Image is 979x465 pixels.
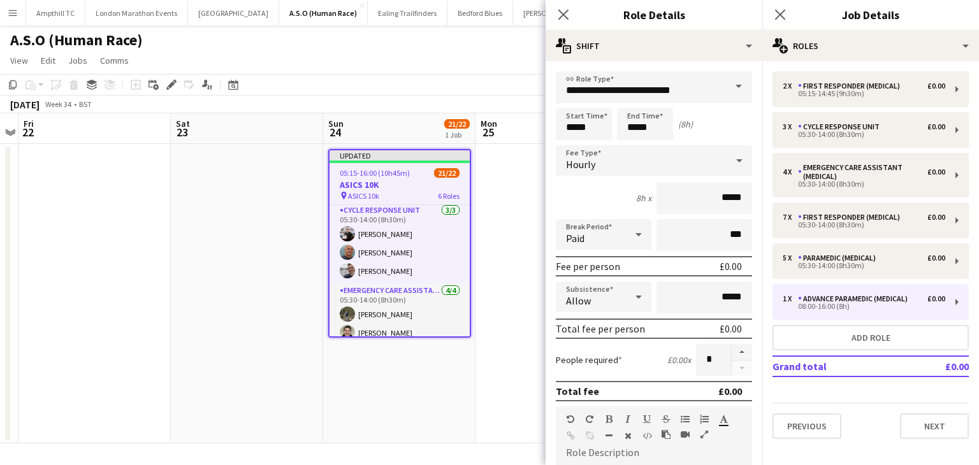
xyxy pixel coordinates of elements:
[719,414,728,424] button: Text Color
[798,82,905,90] div: First Responder (Medical)
[36,52,61,69] a: Edit
[176,118,190,129] span: Sat
[604,414,613,424] button: Bold
[100,55,129,66] span: Comms
[783,131,945,138] div: 05:30-14:00 (8h30m)
[279,1,368,25] button: A.S.O (Human Race)
[340,168,410,178] span: 05:15-16:00 (10h45m)
[5,52,33,69] a: View
[732,344,752,361] button: Increase
[720,260,742,273] div: £0.00
[68,55,87,66] span: Jobs
[10,98,40,111] div: [DATE]
[566,158,595,171] span: Hourly
[798,122,885,131] div: Cycle Response Unit
[798,163,927,181] div: Emergency Care Assistant (Medical)
[328,118,344,129] span: Sun
[41,55,55,66] span: Edit
[772,325,969,350] button: Add role
[328,149,471,338] app-job-card: Updated05:15-16:00 (10h45m)21/22ASICS 10K ASICS 10k6 RolesFirst Responder (Medical)2/205:15-14:45...
[718,385,742,397] div: £0.00
[783,90,945,97] div: 05:15-14:45 (9h30m)
[566,294,591,307] span: Allow
[444,119,470,129] span: 21/22
[900,413,969,439] button: Next
[604,431,613,441] button: Horizontal Line
[798,213,905,222] div: First Responder (Medical)
[772,413,841,439] button: Previous
[762,31,979,61] div: Roles
[566,414,575,424] button: Undo
[783,303,945,310] div: 08:00-16:00 (8h)
[783,168,798,176] div: 4 x
[927,294,945,303] div: £0.00
[447,1,513,25] button: Bedford Blues
[85,1,188,25] button: London Marathon Events
[326,125,344,139] span: 24
[783,254,798,262] div: 5 x
[566,232,584,245] span: Paid
[79,99,92,109] div: BST
[678,118,693,130] div: (8h)
[783,294,798,303] div: 1 x
[636,192,651,204] div: 8h x
[10,55,28,66] span: View
[927,213,945,222] div: £0.00
[26,1,85,25] button: Ampthill TC
[330,150,470,161] div: Updated
[927,168,945,176] div: £0.00
[623,431,632,441] button: Clear Formatting
[22,125,34,139] span: 22
[330,203,470,283] app-card-role: Cycle Response Unit3/305:30-14:00 (8h30m)[PERSON_NAME][PERSON_NAME][PERSON_NAME]
[783,222,945,228] div: 05:30-14:00 (8h30m)
[174,125,190,139] span: 23
[720,322,742,335] div: £0.00
[642,431,651,441] button: HTML Code
[798,294,913,303] div: Advance Paramedic (Medical)
[10,31,143,50] h1: A.S.O (Human Race)
[783,213,798,222] div: 7 x
[700,414,709,424] button: Ordered List
[556,385,599,397] div: Total fee
[585,414,594,424] button: Redo
[681,429,690,440] button: Insert video
[330,179,470,190] h3: ASICS 10K
[546,31,762,61] div: Shift
[63,52,92,69] a: Jobs
[783,82,798,90] div: 2 x
[681,414,690,424] button: Unordered List
[434,168,460,178] span: 21/22
[330,283,470,382] app-card-role: Emergency Care Assistant (Medical)4/405:30-14:00 (8h30m)[PERSON_NAME][PERSON_NAME]
[662,414,671,424] button: Strikethrough
[556,260,620,273] div: Fee per person
[188,1,279,25] button: [GEOGRAPHIC_DATA]
[546,6,762,23] h3: Role Details
[42,99,74,109] span: Week 34
[642,414,651,424] button: Underline
[438,191,460,201] span: 6 Roles
[445,130,469,139] div: 1 Job
[762,6,979,23] h3: Job Details
[772,356,908,376] td: Grand total
[556,322,645,335] div: Total fee per person
[667,354,691,366] div: £0.00 x
[700,429,709,440] button: Fullscreen
[24,118,34,129] span: Fri
[623,414,632,424] button: Italic
[927,122,945,131] div: £0.00
[348,191,379,201] span: ASICS 10k
[368,1,447,25] button: Ealing Trailfinders
[927,254,945,262] div: £0.00
[927,82,945,90] div: £0.00
[556,354,622,366] label: People required
[481,118,497,129] span: Mon
[783,262,945,269] div: 05:30-14:00 (8h30m)
[783,122,798,131] div: 3 x
[908,356,969,376] td: £0.00
[513,1,605,25] button: [PERSON_NAME] trust
[662,429,671,440] button: Paste as plain text
[783,181,945,187] div: 05:30-14:00 (8h30m)
[95,52,134,69] a: Comms
[798,254,881,262] div: Paramedic (Medical)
